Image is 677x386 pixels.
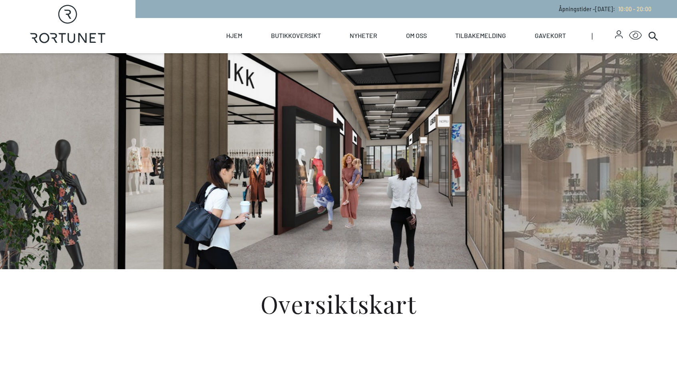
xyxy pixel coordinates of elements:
a: Tilbakemelding [455,18,506,53]
a: Butikkoversikt [271,18,321,53]
a: Gavekort [535,18,566,53]
a: Nyheter [350,18,377,53]
p: Åpningstider - [DATE] : [559,5,651,13]
span: | [591,18,615,53]
span: 10:00 - 20:00 [618,6,651,12]
button: Open Accessibility Menu [629,29,642,42]
a: 10:00 - 20:00 [615,6,651,12]
a: Hjem [226,18,242,53]
h1: Oversiktskart [83,292,594,316]
a: Om oss [406,18,427,53]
